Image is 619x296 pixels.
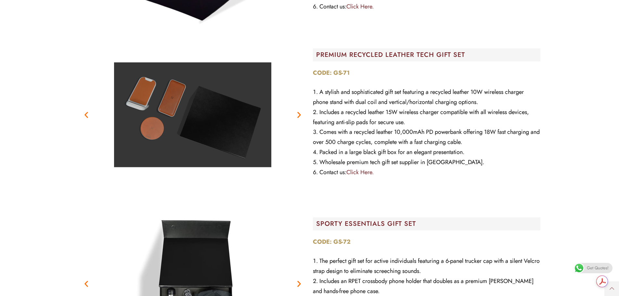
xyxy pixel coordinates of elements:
[313,157,540,167] li: Wholesale premium tech gift set supplier in [GEOGRAPHIC_DATA].
[111,33,274,196] img: GS-71-4
[316,221,540,227] h2: SPORTY ESSENTIALS GIFT SET
[346,168,374,176] a: Click Here.
[316,52,540,58] h2: PREMIUM RECYCLED LEATHER TECH GIFT SET
[295,111,303,119] div: Next slide
[313,167,540,177] li: Contact us:
[313,147,540,157] li: Packed in a large black gift box for an elegant presentation.
[313,238,351,246] strong: CODE: GS-72
[313,127,540,147] li: Comes with a recycled leather 10,000mAh PD powerbank offering 18W fast charging and over 500 char...
[313,2,540,12] li: Contact us:
[346,2,374,11] a: Click Here.
[313,87,540,107] li: A stylish and sophisticated gift set featuring a recycled leather 10W wireless charger phone stan...
[82,111,90,119] div: Previous slide
[82,280,90,288] div: Previous slide
[313,69,350,77] strong: CODE: GS-71
[313,107,540,127] li: Includes a recycled leather 15W wireless charger compatible with all wireless devices, featuring ...
[295,280,303,288] div: Next slide
[587,263,609,273] span: Get Quotes!
[79,33,306,196] div: 2 / 2
[79,33,306,196] div: Image Carousel
[313,256,540,276] li: The perfect gift set for active individuals featuring a 6-panel trucker cap with a silent Velcro ...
